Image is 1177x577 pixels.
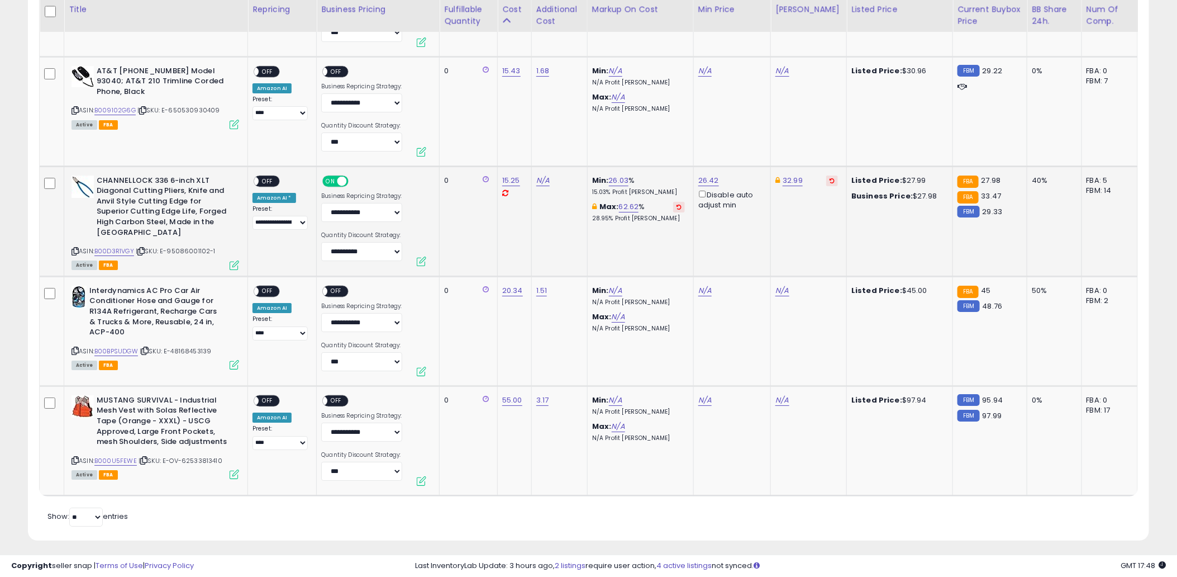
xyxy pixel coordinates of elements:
[252,413,292,423] div: Amazon AI
[957,410,979,422] small: FBM
[1032,286,1073,296] div: 50%
[321,192,402,200] label: Business Repricing Strategy:
[851,176,944,186] div: $27.99
[252,205,308,230] div: Preset:
[321,231,402,239] label: Quantity Discount Strategy:
[502,65,521,77] a: 15.43
[99,361,118,370] span: FBA
[851,65,902,76] b: Listed Price:
[851,175,902,186] b: Listed Price:
[851,191,944,201] div: $27.98
[72,286,87,308] img: 51KHGaNS2JL._SL40_.jpg
[609,285,622,296] a: N/A
[851,66,944,76] div: $30.96
[1032,4,1076,27] div: BB Share 24h.
[612,92,625,103] a: N/A
[851,286,944,296] div: $45.00
[775,65,789,77] a: N/A
[592,395,609,405] b: Min:
[592,325,685,333] p: N/A Profit [PERSON_NAME]
[145,560,194,571] a: Privacy Policy
[536,395,549,406] a: 3.17
[592,299,685,306] p: N/A Profit [PERSON_NAME]
[592,188,685,196] p: 15.03% Profit [PERSON_NAME]
[599,201,619,212] b: Max:
[983,410,1002,421] span: 97.99
[983,206,1003,217] span: 29.33
[252,425,308,450] div: Preset:
[698,285,712,296] a: N/A
[592,215,685,223] p: 28.95% Profit [PERSON_NAME]
[609,395,622,406] a: N/A
[415,561,1166,571] div: Last InventoryLab Update: 3 hours ago, require user action, not synced.
[592,421,612,432] b: Max:
[72,361,97,370] span: All listings currently available for purchase on Amazon
[957,65,979,77] small: FBM
[592,92,612,102] b: Max:
[259,286,277,296] span: OFF
[656,560,712,571] a: 4 active listings
[851,4,948,16] div: Listed Price
[72,176,239,269] div: ASIN:
[851,395,944,405] div: $97.94
[1087,4,1133,27] div: Num of Comp.
[619,201,639,212] a: 62.62
[72,395,239,478] div: ASIN:
[698,65,712,77] a: N/A
[502,4,527,16] div: Cost
[1087,176,1129,186] div: FBA: 5
[612,421,625,432] a: N/A
[536,65,550,77] a: 1.68
[321,83,402,91] label: Business Repricing Strategy:
[1032,66,1073,76] div: 0%
[252,303,292,313] div: Amazon AI
[321,412,402,420] label: Business Repricing Strategy:
[1087,405,1129,415] div: FBM: 17
[851,285,902,296] b: Listed Price:
[72,286,239,368] div: ASIN:
[536,285,547,296] a: 1.51
[592,285,609,296] b: Min:
[72,470,97,480] span: All listings currently available for purchase on Amazon
[347,176,365,186] span: OFF
[321,302,402,310] label: Business Repricing Strategy:
[957,176,978,188] small: FBA
[851,395,902,405] b: Listed Price:
[139,456,222,465] span: | SKU: E-OV-62533813410
[981,285,991,296] span: 45
[72,120,97,130] span: All listings currently available for purchase on Amazon
[502,175,520,186] a: 15.25
[609,65,622,77] a: N/A
[252,96,308,121] div: Preset:
[252,193,296,203] div: Amazon AI *
[983,65,1003,76] span: 29.22
[555,560,585,571] a: 2 listings
[328,396,346,405] span: OFF
[1087,296,1129,306] div: FBM: 2
[1087,286,1129,296] div: FBA: 0
[592,202,685,223] div: %
[444,4,493,27] div: Fulfillable Quantity
[592,4,689,16] div: Markup on Cost
[444,286,489,296] div: 0
[99,470,118,480] span: FBA
[94,347,138,356] a: B00BPSUDGW
[1087,186,1129,196] div: FBM: 14
[259,396,277,405] span: OFF
[72,66,239,128] div: ASIN:
[444,176,489,186] div: 0
[94,456,137,466] a: B000U5FEWE
[851,191,913,201] b: Business Price:
[321,342,402,349] label: Quantity Discount Strategy:
[47,511,128,522] span: Show: entries
[99,120,118,130] span: FBA
[957,286,978,298] small: FBA
[259,176,277,186] span: OFF
[97,66,232,100] b: AT&T [PHONE_NUMBER] Model 93040; AT&T 210 Trimline Corded Phone, Black
[97,395,232,450] b: MUSTANG SURVIVAL - Industrial Mesh Vest with Solas Reflective Tape (Orange - XXXL) - USCG Approve...
[592,79,685,87] p: N/A Profit [PERSON_NAME]
[1032,395,1073,405] div: 0%
[252,83,292,93] div: Amazon AI
[983,395,1003,405] span: 95.94
[957,300,979,312] small: FBM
